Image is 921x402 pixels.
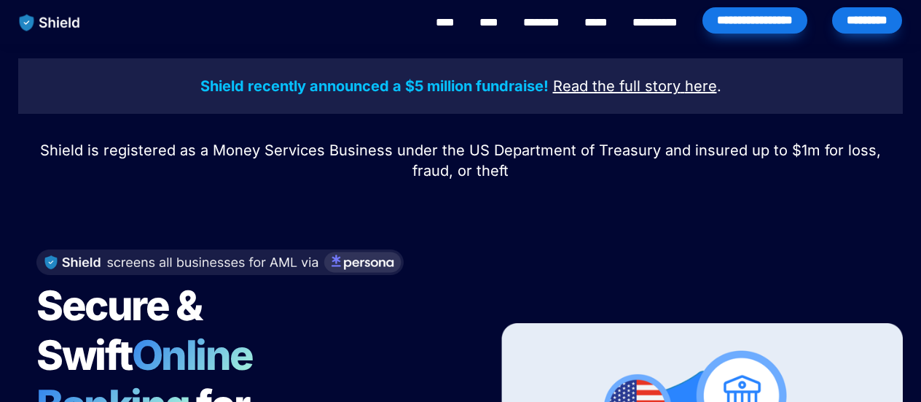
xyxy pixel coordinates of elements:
strong: Shield recently announced a $5 million fundraise! [200,77,549,95]
a: here [685,80,717,94]
span: Shield is registered as a Money Services Business under the US Department of Treasury and insured... [40,142,885,179]
span: . [717,77,721,95]
a: Read the full story [553,80,681,94]
u: Read the full story [553,77,681,95]
img: website logo [12,7,87,38]
span: Secure & Swift [36,281,208,380]
u: here [685,77,717,95]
